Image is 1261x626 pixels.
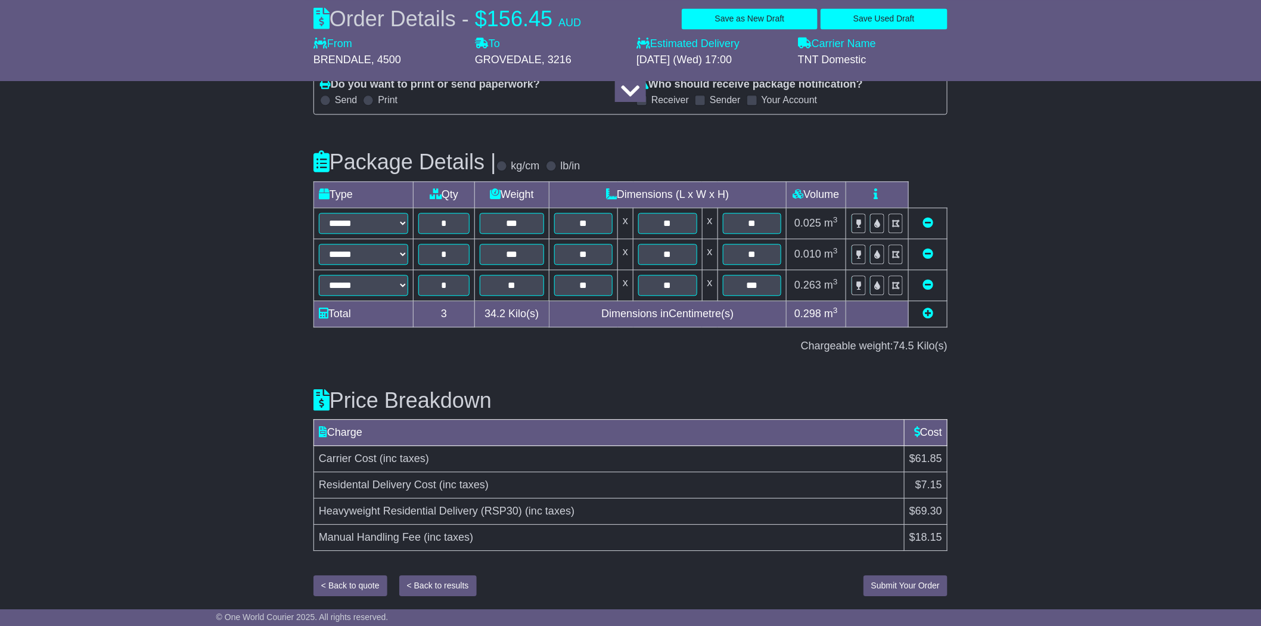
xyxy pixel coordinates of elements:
label: lb/in [561,160,580,173]
td: x [702,238,718,269]
span: m [824,248,838,260]
label: Do you want to print or send paperwork? [320,78,540,91]
sup: 3 [833,306,838,315]
span: BRENDALE [313,54,371,66]
sup: 3 [833,277,838,286]
td: Total [314,301,414,327]
td: x [618,238,633,269]
a: Remove this item [923,279,933,291]
span: (inc taxes) [525,505,574,517]
sup: 3 [833,246,838,255]
span: $69.30 [909,505,942,517]
td: Charge [314,420,905,446]
span: 0.025 [794,217,821,229]
span: AUD [558,17,581,29]
span: , 4500 [371,54,401,66]
span: m [824,308,838,320]
td: Dimensions in Centimetre(s) [549,301,786,327]
td: Cost [904,420,947,446]
label: From [313,38,352,51]
button: < Back to quote [313,575,387,596]
span: 34.2 [484,308,505,320]
span: $18.15 [909,531,942,543]
span: 156.45 [487,7,552,31]
a: Remove this item [923,217,933,229]
span: m [824,279,838,291]
span: Submit Your Order [871,581,940,590]
td: Weight [475,181,549,207]
a: Remove this item [923,248,933,260]
span: Manual Handling Fee [319,531,421,543]
span: , 3216 [542,54,572,66]
span: 0.298 [794,308,821,320]
div: Chargeable weight: Kilo(s) [313,340,948,353]
td: Qty [414,181,475,207]
td: Dimensions (L x W x H) [549,181,786,207]
label: To [475,38,500,51]
span: Heavyweight Residential Delivery (RSP30) [319,505,522,517]
div: Order Details - [313,6,581,32]
button: Save Used Draft [821,8,948,29]
td: Kilo(s) [475,301,549,327]
span: Carrier Cost [319,453,377,464]
span: $ [475,7,487,31]
span: (inc taxes) [380,453,429,464]
td: x [618,207,633,238]
td: x [702,269,718,300]
span: m [824,217,838,229]
span: 74.5 [893,340,914,352]
span: (inc taxes) [439,479,489,491]
span: © One World Courier 2025. All rights reserved. [216,612,389,622]
div: [DATE] (Wed) 17:00 [636,54,786,67]
span: $61.85 [909,453,942,464]
sup: 3 [833,215,838,224]
label: Estimated Delivery [636,38,786,51]
td: Volume [786,181,846,207]
td: Type [314,181,414,207]
td: x [702,207,718,238]
label: Carrier Name [798,38,876,51]
button: Save as New Draft [682,8,817,29]
td: x [618,269,633,300]
button: < Back to results [399,575,477,596]
span: 0.010 [794,248,821,260]
span: (inc taxes) [424,531,473,543]
span: GROVEDALE [475,54,542,66]
h3: Price Breakdown [313,389,948,413]
span: $7.15 [915,479,942,491]
span: 0.263 [794,279,821,291]
span: Residental Delivery Cost [319,479,436,491]
td: 3 [414,301,475,327]
button: Submit Your Order [864,575,948,596]
a: Add new item [923,308,933,320]
label: kg/cm [511,160,540,173]
div: TNT Domestic [798,54,948,67]
h3: Package Details | [313,150,496,174]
